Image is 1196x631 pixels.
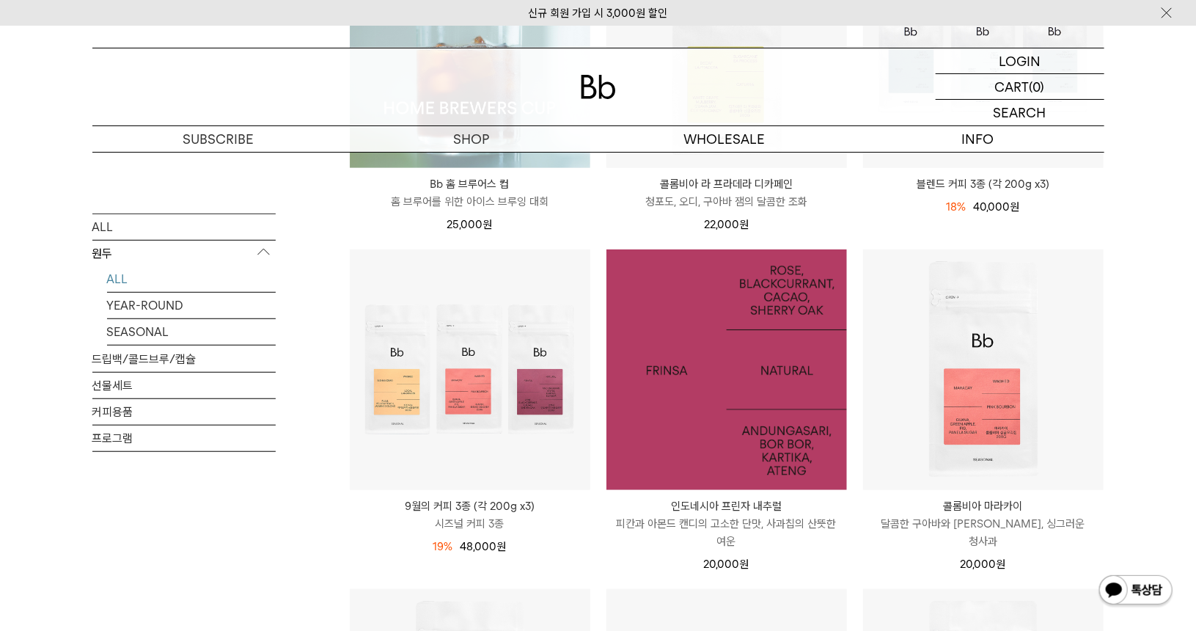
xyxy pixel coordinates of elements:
img: 1000000483_add2_080.jpg [606,249,847,490]
a: 블렌드 커피 3종 (각 200g x3) [863,175,1104,193]
a: ALL [107,266,276,291]
a: 9월의 커피 3종 (각 200g x3) 시즈널 커피 3종 [350,497,590,533]
span: 20,000 [704,558,749,571]
p: 9월의 커피 3종 (각 200g x3) [350,497,590,515]
p: 홈 브루어를 위한 아이스 브루잉 대회 [350,193,590,211]
p: Bb 홈 브루어스 컵 [350,175,590,193]
div: 18% [947,198,966,216]
a: ALL [92,214,276,239]
img: 로고 [581,75,616,99]
span: 20,000 [961,558,1006,571]
img: 9월의 커피 3종 (각 200g x3) [350,249,590,490]
span: 25,000 [447,218,493,231]
a: YEAR-ROUND [107,292,276,318]
a: 프로그램 [92,425,276,451]
a: SHOP [345,126,598,152]
p: SEARCH [994,100,1046,125]
p: (0) [1030,74,1045,99]
span: 48,000 [461,540,507,553]
span: 22,000 [704,218,749,231]
span: 원 [497,540,507,553]
a: 커피용품 [92,398,276,424]
span: 40,000 [974,200,1020,214]
p: LOGIN [999,48,1041,73]
p: INFO [851,126,1104,152]
img: 콜롬비아 마라카이 [863,249,1104,490]
p: CART [995,74,1030,99]
p: 청포도, 오디, 구아바 잼의 달콤한 조화 [606,193,847,211]
p: 달콤한 구아바와 [PERSON_NAME], 싱그러운 청사과 [863,515,1104,550]
a: SUBSCRIBE [92,126,345,152]
a: 인도네시아 프린자 내추럴 [606,249,847,490]
span: 원 [739,218,749,231]
p: 원두 [92,240,276,266]
div: 19% [433,538,453,555]
a: SEASONAL [107,318,276,344]
a: Bb 홈 브루어스 컵 홈 브루어를 위한 아이스 브루잉 대회 [350,175,590,211]
a: 신규 회원 가입 시 3,000원 할인 [529,7,668,20]
a: LOGIN [936,48,1104,74]
a: 콜롬비아 라 프라데라 디카페인 청포도, 오디, 구아바 잼의 달콤한 조화 [606,175,847,211]
a: 드립백/콜드브루/캡슐 [92,346,276,371]
p: 콜롬비아 마라카이 [863,497,1104,515]
span: 원 [483,218,493,231]
a: CART (0) [936,74,1104,100]
a: 인도네시아 프린자 내추럴 피칸과 아몬드 캔디의 고소한 단맛, 사과칩의 산뜻한 여운 [606,497,847,550]
p: 시즈널 커피 3종 [350,515,590,533]
p: 피칸과 아몬드 캔디의 고소한 단맛, 사과칩의 산뜻한 여운 [606,515,847,550]
p: 콜롬비아 라 프라데라 디카페인 [606,175,847,193]
span: 원 [740,558,749,571]
span: 원 [997,558,1006,571]
a: 선물세트 [92,372,276,398]
p: WHOLESALE [598,126,851,152]
span: 원 [1010,200,1020,214]
a: 콜롬비아 마라카이 달콤한 구아바와 [PERSON_NAME], 싱그러운 청사과 [863,497,1104,550]
p: 인도네시아 프린자 내추럴 [606,497,847,515]
img: 카카오톡 채널 1:1 채팅 버튼 [1098,574,1174,609]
